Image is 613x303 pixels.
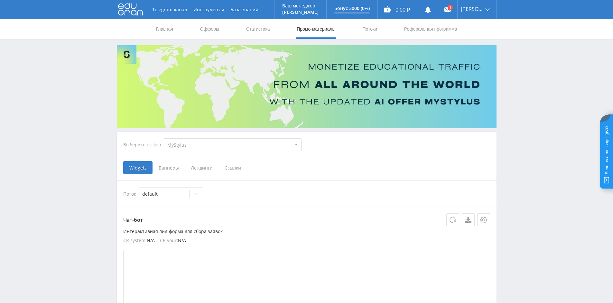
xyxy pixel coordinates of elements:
span: CR your [160,238,177,243]
p: Бонус 3000 (0%) [334,6,370,11]
p: Чат-бот [123,213,490,226]
a: Офферы [200,19,220,39]
a: Реферальная программа [404,19,458,39]
a: Статистика [246,19,271,39]
p: Ваш менеджер: [282,3,319,8]
a: Главная [155,19,174,39]
p: Интерактивная лид-форма для сбора заявок [123,229,490,234]
li: : N/A [160,238,186,243]
a: Промо-материалы [296,19,336,39]
div: Поток [123,187,490,200]
a: Потоки [362,19,378,39]
span: Лендинги [185,161,218,174]
a: Скачать [462,213,475,226]
p: [PERSON_NAME] [282,10,319,15]
span: Баннеры [153,161,185,174]
div: Выберите оффер [123,142,164,147]
span: [PERSON_NAME] [461,6,483,12]
span: Ссылки [218,161,247,174]
span: Widgets [123,161,153,174]
img: Banner [117,45,497,128]
button: Настройки [477,213,490,226]
span: CR system [123,238,145,243]
li: : N/A [123,238,155,243]
button: Обновить [446,213,459,226]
